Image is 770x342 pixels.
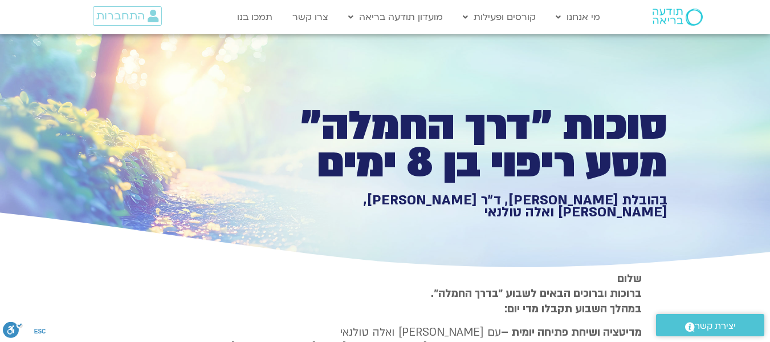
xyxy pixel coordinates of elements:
[287,6,334,28] a: צרו קשר
[695,319,736,334] span: יצירת קשר
[96,10,145,22] span: התחברות
[231,6,278,28] a: תמכו בנו
[272,194,667,219] h1: בהובלת [PERSON_NAME], ד״ר [PERSON_NAME], [PERSON_NAME] ואלה טולנאי
[656,314,764,336] a: יצירת קשר
[550,6,606,28] a: מי אנחנו
[457,6,541,28] a: קורסים ופעילות
[617,271,642,286] strong: שלום
[343,6,449,28] a: מועדון תודעה בריאה
[501,325,642,340] strong: מדיטציה ושיחת פתיחה יומית –
[653,9,703,26] img: תודעה בריאה
[272,107,667,182] h1: סוכות ״דרך החמלה״ מסע ריפוי בן 8 ימים
[431,286,642,316] strong: ברוכות וברוכים הבאים לשבוע ״בדרך החמלה״. במהלך השבוע תקבלו מדי יום:
[93,6,162,26] a: התחברות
